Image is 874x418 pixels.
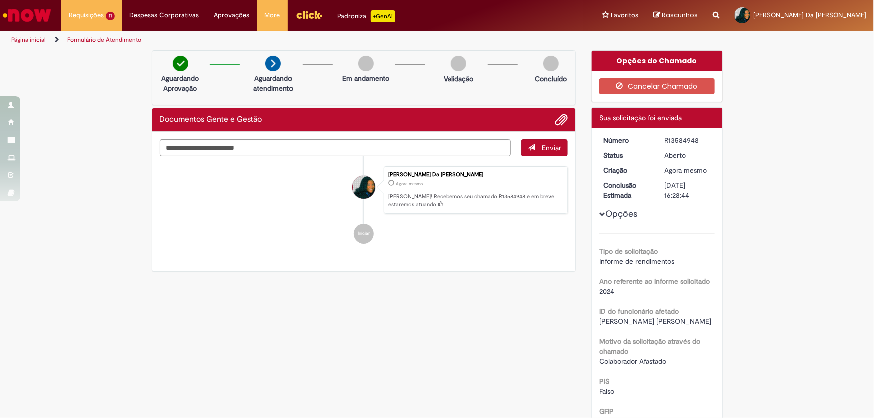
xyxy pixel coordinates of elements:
div: [PERSON_NAME] Da [PERSON_NAME] [388,172,562,178]
div: 01/10/2025 10:28:41 [665,165,711,175]
h2: Documentos Gente e Gestão Histórico de tíquete [160,115,262,124]
p: Em andamento [342,73,389,83]
time: 01/10/2025 10:28:41 [665,166,707,175]
img: img-circle-grey.png [358,56,374,71]
img: check-circle-green.png [173,56,188,71]
div: [DATE] 16:28:44 [665,180,711,200]
b: PIS [599,377,609,386]
textarea: Digite sua mensagem aqui... [160,139,511,156]
ul: Histórico de tíquete [160,156,568,254]
img: arrow-next.png [265,56,281,71]
span: Favoritos [611,10,638,20]
dt: Número [596,135,657,145]
li: Marinete Sousa Da Silva Reis [160,166,568,214]
time: 01/10/2025 10:28:41 [396,181,423,187]
p: Aguardando Aprovação [156,73,205,93]
span: Falso [599,387,614,396]
div: Marinete Sousa Da Silva Reis [352,176,375,199]
b: Motivo da solicitação através do chamado [599,337,700,356]
span: Aprovações [214,10,250,20]
span: More [265,10,280,20]
span: Informe de rendimentos [599,257,674,266]
span: [PERSON_NAME] [PERSON_NAME] [599,317,711,326]
b: GFIP [599,407,614,416]
div: R13584948 [665,135,711,145]
div: Padroniza [338,10,395,22]
ul: Trilhas de página [8,31,575,49]
p: +GenAi [371,10,395,22]
span: 11 [106,12,115,20]
dt: Criação [596,165,657,175]
span: Despesas Corporativas [130,10,199,20]
span: Enviar [542,143,561,152]
b: Tipo de solicitação [599,247,658,256]
span: Requisições [69,10,104,20]
span: Agora mesmo [665,166,707,175]
div: Aberto [665,150,711,160]
img: img-circle-grey.png [543,56,559,71]
a: Formulário de Atendimento [67,36,141,44]
span: Sua solicitação foi enviada [599,113,682,122]
div: Opções do Chamado [592,51,722,71]
button: Adicionar anexos [555,113,568,126]
span: 2024 [599,287,614,296]
button: Cancelar Chamado [599,78,715,94]
span: Colaborador Afastado [599,357,666,366]
span: [PERSON_NAME] Da [PERSON_NAME] [753,11,866,19]
a: Rascunhos [653,11,698,20]
img: ServiceNow [1,5,53,25]
img: img-circle-grey.png [451,56,466,71]
b: ID do funcionário afetado [599,307,679,316]
img: click_logo_yellow_360x200.png [296,7,323,22]
p: Validação [444,74,473,84]
button: Enviar [521,139,568,156]
dt: Conclusão Estimada [596,180,657,200]
dt: Status [596,150,657,160]
p: Aguardando atendimento [249,73,298,93]
span: Agora mesmo [396,181,423,187]
a: Página inicial [11,36,46,44]
p: [PERSON_NAME]! Recebemos seu chamado R13584948 e em breve estaremos atuando. [388,193,562,208]
p: Concluído [535,74,567,84]
span: Rascunhos [662,10,698,20]
b: Ano referente ao Informe solicitado [599,277,710,286]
